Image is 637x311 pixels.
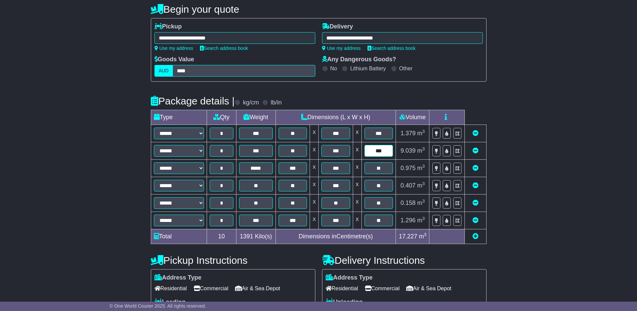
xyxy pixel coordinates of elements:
label: Delivery [322,23,353,30]
td: x [353,142,361,160]
h4: Begin your quote [151,4,487,15]
span: m [417,182,425,189]
td: x [310,212,319,229]
span: © One World Courier 2025. All rights reserved. [110,303,206,309]
a: Use my address [322,46,361,51]
td: x [310,195,319,212]
span: 9.039 [401,147,416,154]
td: Type [151,110,207,125]
label: Address Type [326,274,373,282]
span: Residential [326,283,358,294]
h4: Delivery Instructions [322,255,487,266]
span: m [417,147,425,154]
td: Total [151,229,207,244]
span: m [417,130,425,137]
label: kg/cm [243,99,259,106]
td: x [310,160,319,177]
td: x [353,212,361,229]
a: Remove this item [472,200,479,206]
td: 10 [207,229,236,244]
span: 17.227 [399,233,417,240]
h4: Pickup Instructions [151,255,315,266]
sup: 3 [422,199,425,204]
label: lb/in [271,99,282,106]
td: Weight [236,110,276,125]
label: Pickup [154,23,182,30]
a: Remove this item [472,165,479,171]
td: Volume [396,110,429,125]
a: Remove this item [472,217,479,224]
span: 0.158 [401,200,416,206]
label: Other [399,65,413,72]
label: Loading [154,299,186,306]
td: x [310,125,319,142]
span: Air & Sea Depot [235,283,280,294]
a: Remove this item [472,182,479,189]
sup: 3 [422,146,425,151]
span: m [417,200,425,206]
span: 1.379 [401,130,416,137]
sup: 3 [422,181,425,186]
td: x [353,160,361,177]
label: Address Type [154,274,202,282]
td: x [310,142,319,160]
span: m [419,233,427,240]
span: 1.296 [401,217,416,224]
h4: Package details | [151,95,235,106]
label: Unloading [326,299,363,306]
a: Use my address [154,46,193,51]
span: 1391 [240,233,253,240]
span: Residential [154,283,187,294]
label: No [330,65,337,72]
span: 0.975 [401,165,416,171]
label: Lithium Battery [350,65,386,72]
sup: 3 [422,216,425,221]
td: x [310,177,319,195]
span: m [417,217,425,224]
sup: 3 [422,164,425,169]
span: Air & Sea Depot [406,283,451,294]
sup: 3 [422,129,425,134]
a: Remove this item [472,147,479,154]
a: Search address book [367,46,416,51]
a: Search address book [200,46,248,51]
span: m [417,165,425,171]
td: Dimensions in Centimetre(s) [276,229,396,244]
span: Commercial [365,283,400,294]
td: Kilo(s) [236,229,276,244]
label: AUD [154,65,173,77]
span: 0.407 [401,182,416,189]
td: Qty [207,110,236,125]
td: x [353,177,361,195]
label: Any Dangerous Goods? [322,56,396,63]
a: Add new item [472,233,479,240]
label: Goods Value [154,56,194,63]
td: x [353,195,361,212]
a: Remove this item [472,130,479,137]
td: Dimensions (L x W x H) [276,110,396,125]
td: x [353,125,361,142]
sup: 3 [424,232,427,237]
span: Commercial [194,283,228,294]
